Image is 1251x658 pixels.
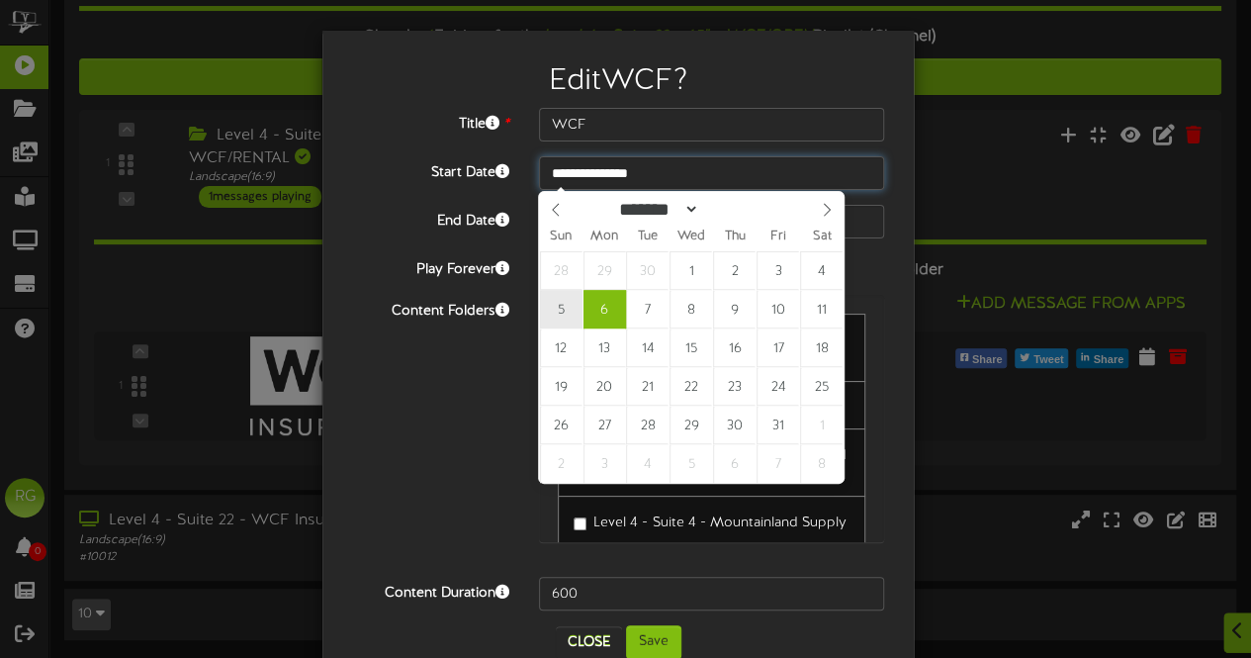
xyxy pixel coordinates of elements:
[670,251,712,290] span: October 1, 2025
[337,253,524,280] label: Play Forever
[626,329,669,367] span: October 14, 2025
[556,626,622,658] button: Close
[540,290,582,329] span: October 5, 2025
[670,290,712,329] span: October 8, 2025
[670,231,713,243] span: Wed
[800,290,843,329] span: October 11, 2025
[540,251,582,290] span: September 28, 2025
[713,290,756,329] span: October 9, 2025
[583,406,626,444] span: October 27, 2025
[626,406,669,444] span: October 28, 2025
[626,251,669,290] span: September 30, 2025
[800,231,844,243] span: Sat
[713,367,756,406] span: October 23, 2025
[583,251,626,290] span: September 29, 2025
[670,444,712,483] span: November 5, 2025
[670,367,712,406] span: October 22, 2025
[757,231,800,243] span: Fri
[539,577,884,611] input: 15
[337,577,524,604] label: Content Duration
[337,156,524,183] label: Start Date
[800,367,843,406] span: October 25, 2025
[337,205,524,232] label: End Date
[800,251,843,290] span: October 4, 2025
[626,367,669,406] span: October 21, 2025
[757,251,799,290] span: October 3, 2025
[713,231,757,243] span: Thu
[337,108,524,135] label: Title
[800,329,843,367] span: October 18, 2025
[626,290,669,329] span: October 7, 2025
[713,406,756,444] span: October 30, 2025
[757,406,799,444] span: October 31, 2025
[713,251,756,290] span: October 2, 2025
[540,367,582,406] span: October 19, 2025
[757,329,799,367] span: October 17, 2025
[670,329,712,367] span: October 15, 2025
[539,108,884,141] input: Title
[583,367,626,406] span: October 20, 2025
[539,231,582,243] span: Sun
[757,290,799,329] span: October 10, 2025
[699,199,770,220] input: Year
[583,290,626,329] span: October 6, 2025
[540,444,582,483] span: November 2, 2025
[540,329,582,367] span: October 12, 2025
[626,444,669,483] span: November 4, 2025
[337,295,524,322] label: Content Folders
[583,444,626,483] span: November 3, 2025
[540,406,582,444] span: October 26, 2025
[800,406,843,444] span: November 1, 2025
[352,65,884,98] h2: Edit WCF ?
[757,444,799,483] span: November 7, 2025
[574,517,586,530] input: Level 4 - Suite 4 - Mountainland Supply
[713,444,756,483] span: November 6, 2025
[670,406,712,444] span: October 29, 2025
[757,367,799,406] span: October 24, 2025
[583,329,626,367] span: October 13, 2025
[800,444,843,483] span: November 8, 2025
[713,329,756,367] span: October 16, 2025
[626,231,670,243] span: Tue
[582,231,626,243] span: Mon
[593,516,846,530] span: Level 4 - Suite 4 - Mountainland Supply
